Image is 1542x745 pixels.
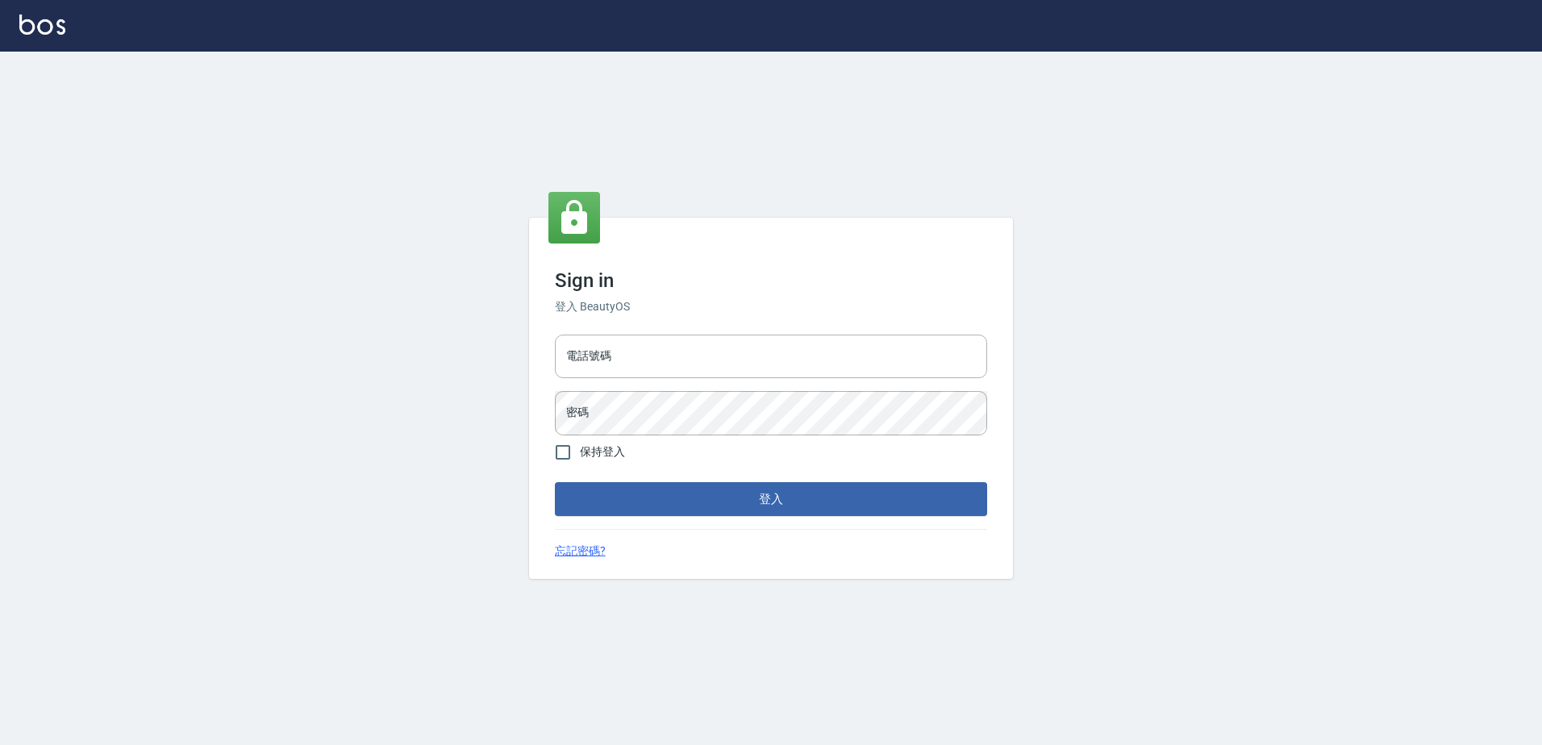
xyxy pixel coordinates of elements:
h6: 登入 BeautyOS [555,298,987,315]
a: 忘記密碼? [555,543,606,560]
span: 保持登入 [580,443,625,460]
button: 登入 [555,482,987,516]
h3: Sign in [555,269,987,292]
img: Logo [19,15,65,35]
